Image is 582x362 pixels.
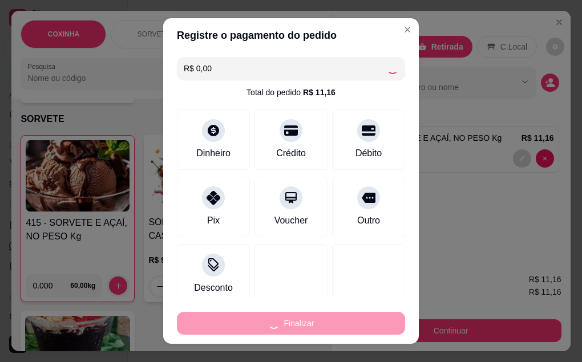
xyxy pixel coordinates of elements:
[387,63,398,74] div: Loading
[207,214,220,227] div: Pix
[357,214,380,227] div: Outro
[184,57,387,80] input: Ex.: hambúrguer de cordeiro
[303,87,336,98] div: R$ 11,16
[276,147,306,160] div: Crédito
[355,147,382,160] div: Débito
[274,214,308,227] div: Voucher
[196,147,231,160] div: Dinheiro
[398,21,417,39] button: Close
[163,18,419,52] header: Registre o pagamento do pedido
[246,87,336,98] div: Total do pedido
[194,281,233,295] div: Desconto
